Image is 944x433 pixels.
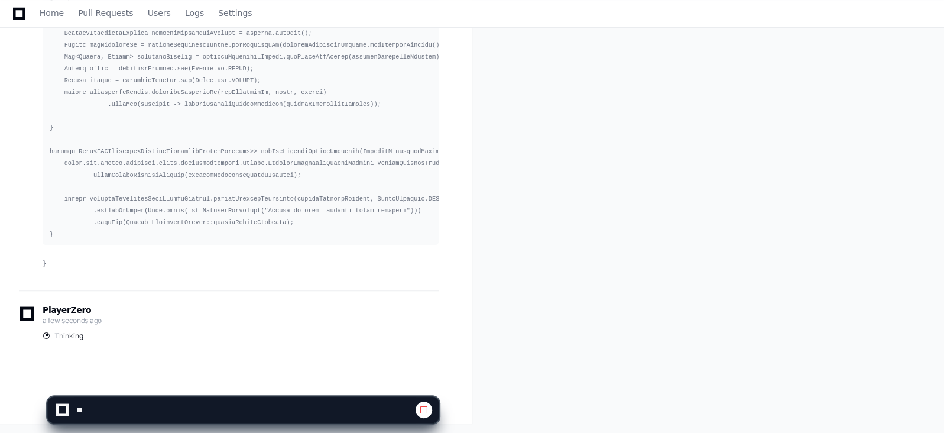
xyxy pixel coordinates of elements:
[43,306,91,314] span: PlayerZero
[54,331,83,341] span: Thinking
[218,9,252,17] span: Settings
[78,9,133,17] span: Pull Requests
[185,9,204,17] span: Logs
[43,257,439,270] p: }
[40,9,64,17] span: Home
[148,9,171,17] span: Users
[43,316,102,325] span: a few seconds ago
